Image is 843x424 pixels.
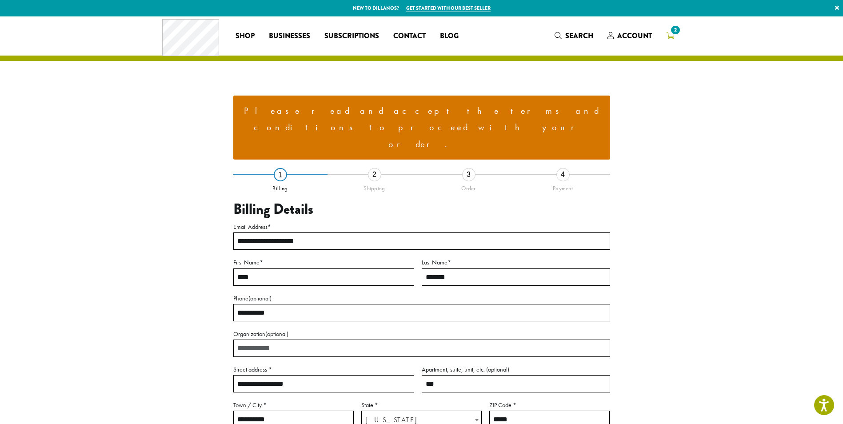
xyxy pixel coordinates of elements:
[274,168,287,181] div: 1
[233,257,414,268] label: First Name
[440,31,459,42] span: Blog
[422,364,610,375] label: Apartment, suite, unit, etc.
[228,29,262,43] a: Shop
[406,4,491,12] a: Get started with our best seller
[361,400,482,411] label: State
[669,24,681,36] span: 2
[547,28,600,43] a: Search
[556,168,570,181] div: 4
[233,201,610,218] h3: Billing Details
[422,257,610,268] label: Last Name
[233,364,414,375] label: Street address
[233,328,610,340] label: Organization
[422,181,516,192] div: Order
[248,294,272,302] span: (optional)
[462,168,475,181] div: 3
[486,365,509,373] span: (optional)
[516,181,610,192] div: Payment
[233,181,328,192] div: Billing
[617,31,652,41] span: Account
[265,330,288,338] span: (optional)
[236,31,255,42] span: Shop
[324,31,379,42] span: Subscriptions
[240,103,603,153] li: Please read and accept the terms and conditions to proceed with your order.
[233,400,354,411] label: Town / City
[489,400,610,411] label: ZIP Code
[393,31,426,42] span: Contact
[233,221,610,232] label: Email Address
[565,31,593,41] span: Search
[368,168,381,181] div: 2
[328,181,422,192] div: Shipping
[269,31,310,42] span: Businesses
